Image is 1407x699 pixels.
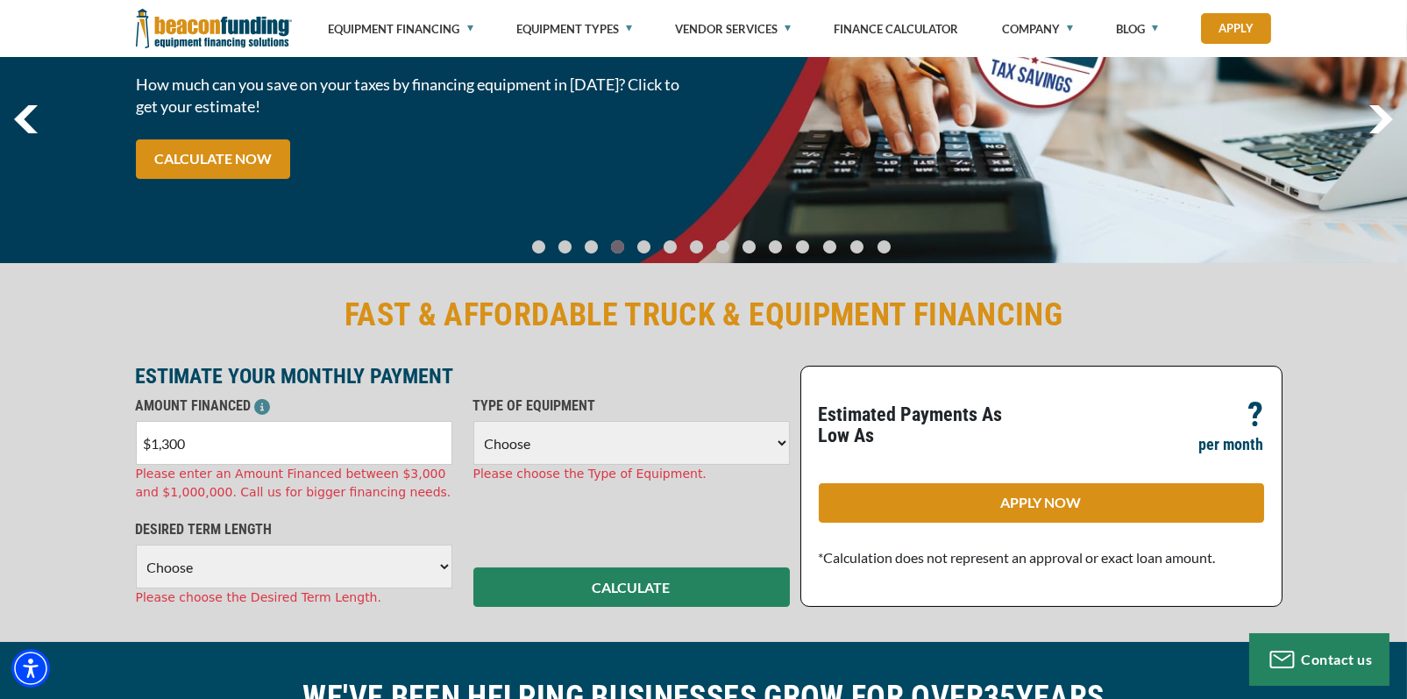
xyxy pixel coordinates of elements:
[136,465,452,502] div: Please enter an Amount Financed between $3,000 and $1,000,000. Call us for bigger financing needs.
[136,588,452,607] div: Please choose the Desired Term Length.
[819,549,1216,566] span: *Calculation does not represent an approval or exact loan amount.
[765,239,786,254] a: Go To Slide 9
[136,421,452,465] input: $0
[819,483,1264,523] a: APPLY NOW
[873,239,895,254] a: Go To Slide 13
[581,239,602,254] a: Go To Slide 2
[136,519,452,540] p: DESIRED TERM LENGTH
[792,239,814,254] a: Go To Slide 10
[1248,404,1264,425] p: ?
[819,404,1031,446] p: Estimated Payments As Low As
[846,239,868,254] a: Go To Slide 12
[713,239,734,254] a: Go To Slide 7
[14,105,38,133] a: previous
[136,139,290,179] a: CALCULATE NOW
[136,366,790,387] p: ESTIMATE YOUR MONTHLY PAYMENT
[819,239,841,254] a: Go To Slide 11
[473,396,790,417] p: TYPE OF EQUIPMENT
[473,465,790,483] div: Please choose the Type of Equipment.
[608,239,629,254] a: Go To Slide 3
[739,239,760,254] a: Go To Slide 8
[1199,434,1264,455] p: per month
[136,295,1272,335] h2: FAST & AFFORDABLE TRUCK & EQUIPMENT FINANCING
[634,239,655,254] a: Go To Slide 4
[660,239,681,254] a: Go To Slide 5
[1302,651,1373,667] span: Contact us
[136,74,693,118] span: How much can you save on your taxes by financing equipment in [DATE]? Click to get your estimate!
[1368,105,1393,133] a: next
[473,567,790,607] button: CALCULATE
[11,649,50,688] div: Accessibility Menu
[555,239,576,254] a: Go To Slide 1
[1249,633,1389,686] button: Contact us
[136,396,452,417] p: AMOUNT FINANCED
[1368,105,1393,133] img: Right Navigator
[686,239,707,254] a: Go To Slide 6
[529,239,550,254] a: Go To Slide 0
[1201,13,1271,44] a: Apply
[14,105,38,133] img: Left Navigator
